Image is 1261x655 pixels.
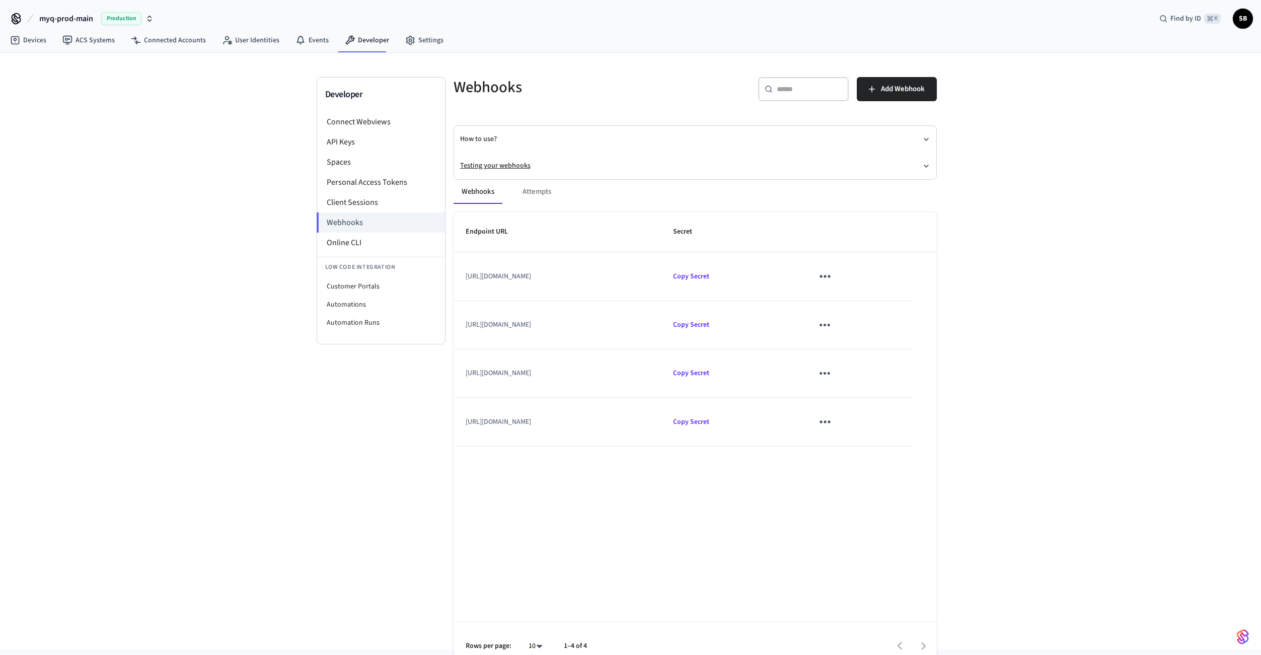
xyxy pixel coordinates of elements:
a: Developer [337,31,397,49]
span: Find by ID [1170,14,1201,24]
span: Endpoint URL [466,224,521,240]
li: Automation Runs [317,314,445,332]
a: ACS Systems [54,31,123,49]
li: Low Code Integration [317,257,445,277]
span: myq-prod-main [39,13,93,25]
button: SB [1233,9,1253,29]
h5: Webhooks [454,77,689,98]
table: sticky table [454,212,937,447]
a: Connected Accounts [123,31,214,49]
button: Webhooks [454,180,502,204]
li: Personal Access Tokens [317,172,445,192]
span: ⌘ K [1204,14,1221,24]
button: Add Webhook [857,77,937,101]
span: Copied! [673,417,709,427]
a: Events [287,31,337,49]
span: Add Webhook [881,83,925,96]
span: Production [101,12,141,25]
img: SeamLogoGradient.69752ec5.svg [1237,629,1249,645]
a: Devices [2,31,54,49]
li: Customer Portals [317,277,445,296]
li: Webhooks [317,212,445,233]
span: Copied! [673,271,709,281]
div: Find by ID⌘ K [1151,10,1229,28]
span: Secret [673,224,705,240]
span: Copied! [673,320,709,330]
button: Testing your webhooks [460,153,930,179]
td: [URL][DOMAIN_NAME] [454,398,661,446]
li: Spaces [317,152,445,172]
li: Automations [317,296,445,314]
li: Connect Webviews [317,112,445,132]
p: 1–4 of 4 [564,641,587,651]
a: Settings [397,31,452,49]
button: How to use? [460,126,930,153]
span: SB [1234,10,1252,28]
td: [URL][DOMAIN_NAME] [454,252,661,301]
h3: Developer [325,88,437,102]
li: Client Sessions [317,192,445,212]
li: API Keys [317,132,445,152]
td: [URL][DOMAIN_NAME] [454,301,661,349]
a: User Identities [214,31,287,49]
div: ant example [454,180,937,204]
div: 10 [524,639,548,653]
p: Rows per page: [466,641,511,651]
li: Online CLI [317,233,445,253]
span: Copied! [673,368,709,378]
td: [URL][DOMAIN_NAME] [454,349,661,398]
